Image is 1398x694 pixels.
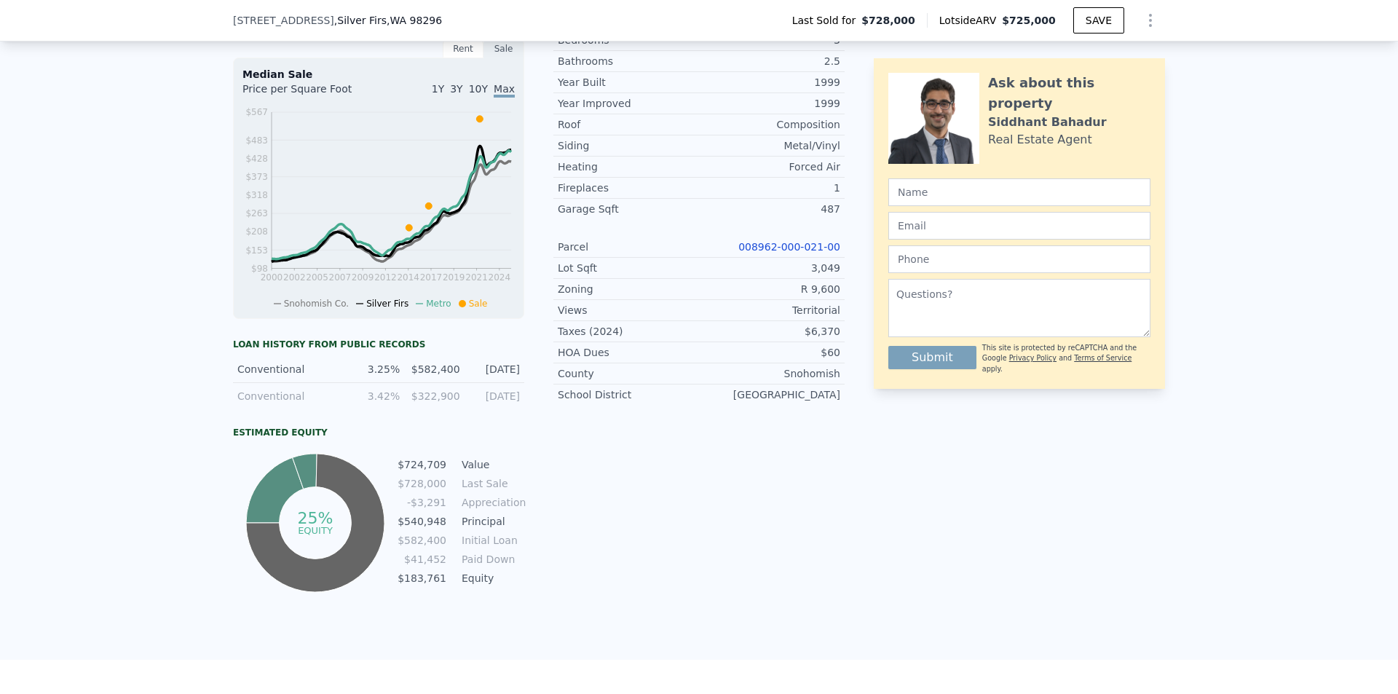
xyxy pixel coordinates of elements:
tspan: 2024 [489,272,511,283]
span: Silver Firs [366,299,408,309]
div: HOA Dues [558,345,699,360]
tspan: 2012 [374,272,397,283]
td: $582,400 [397,532,447,548]
div: 487 [699,202,840,216]
td: Principal [459,513,524,529]
tspan: 2009 [352,272,374,283]
span: Last Sold for [792,13,862,28]
div: 3.42% [349,389,400,403]
div: $60 [699,345,840,360]
tspan: $98 [251,264,268,274]
span: , WA 98296 [387,15,442,26]
td: $540,948 [397,513,447,529]
a: 008962-000-021-00 [738,241,840,253]
div: School District [558,387,699,402]
div: Conventional [237,362,340,376]
td: $724,709 [397,457,447,473]
tspan: 2000 [261,272,283,283]
div: $322,900 [408,389,459,403]
div: Lot Sqft [558,261,699,275]
button: Show Options [1136,6,1165,35]
a: Privacy Policy [1009,354,1057,362]
td: Equity [459,570,524,586]
div: County [558,366,699,381]
div: Forced Air [699,159,840,174]
td: Appreciation [459,494,524,510]
div: This site is protected by reCAPTCHA and the Google and apply. [982,343,1150,374]
div: 1999 [699,96,840,111]
div: [DATE] [469,389,520,403]
tspan: $483 [245,135,268,146]
tspan: $373 [245,172,268,182]
span: [STREET_ADDRESS] [233,13,334,28]
td: Paid Down [459,551,524,567]
div: Rent [443,39,483,58]
div: 3,049 [699,261,840,275]
span: Lotside ARV [939,13,1002,28]
tspan: 2007 [329,272,352,283]
span: , Silver Firs [334,13,442,28]
tspan: $567 [245,107,268,117]
tspan: 2019 [443,272,465,283]
tspan: 2005 [306,272,328,283]
tspan: equity [298,524,333,535]
td: Value [459,457,524,473]
tspan: $153 [245,245,268,256]
div: Fireplaces [558,181,699,195]
div: Bathrooms [558,54,699,68]
span: Sale [469,299,488,309]
div: Metal/Vinyl [699,138,840,153]
span: 1Y [432,83,444,95]
div: Real Estate Agent [988,131,1092,149]
input: Phone [888,245,1150,273]
div: Territorial [699,303,840,318]
tspan: 25% [297,509,333,527]
span: Snohomish Co. [284,299,349,309]
div: Sale [483,39,524,58]
div: Siding [558,138,699,153]
div: Loan history from public records [233,339,524,350]
input: Name [888,178,1150,206]
span: $725,000 [1002,15,1056,26]
button: SAVE [1073,7,1124,33]
div: [GEOGRAPHIC_DATA] [699,387,840,402]
tspan: 2002 [283,272,306,283]
div: Median Sale [242,67,515,82]
tspan: 2014 [397,272,419,283]
div: $582,400 [408,362,459,376]
tspan: $428 [245,154,268,164]
div: Year Improved [558,96,699,111]
div: Snohomish [699,366,840,381]
td: Initial Loan [459,532,524,548]
span: Max [494,83,515,98]
div: Zoning [558,282,699,296]
tspan: 2017 [420,272,443,283]
td: $41,452 [397,551,447,567]
tspan: $318 [245,190,268,200]
div: Siddhant Bahadur [988,114,1107,131]
td: -$3,291 [397,494,447,510]
div: Estimated Equity [233,427,524,438]
div: Year Built [558,75,699,90]
div: Views [558,303,699,318]
tspan: $263 [245,208,268,218]
div: [DATE] [469,362,520,376]
div: Heating [558,159,699,174]
div: Composition [699,117,840,132]
span: 3Y [450,83,462,95]
div: 2.5 [699,54,840,68]
span: $728,000 [861,13,915,28]
div: Conventional [237,389,340,403]
td: $728,000 [397,476,447,492]
span: 10Y [469,83,488,95]
div: $6,370 [699,324,840,339]
td: Last Sale [459,476,524,492]
div: Garage Sqft [558,202,699,216]
div: 3.25% [349,362,400,376]
tspan: 2021 [465,272,488,283]
button: Submit [888,346,976,369]
div: 1 [699,181,840,195]
div: Ask about this property [988,73,1150,114]
span: Metro [426,299,451,309]
div: Taxes (2024) [558,324,699,339]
